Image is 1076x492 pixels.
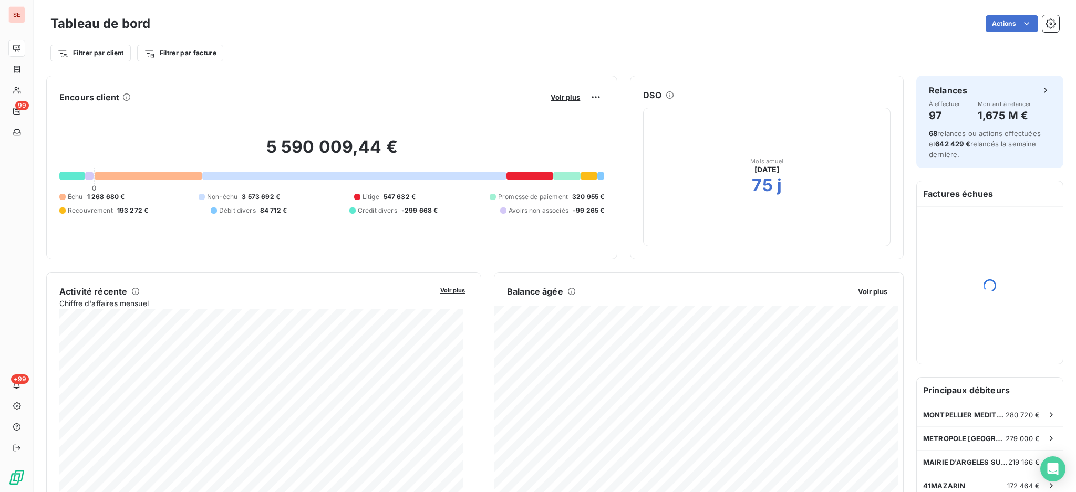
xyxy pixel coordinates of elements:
[777,175,782,196] h2: j
[87,192,125,202] span: 1 268 680 €
[68,192,83,202] span: Échu
[978,107,1031,124] h4: 1,675 M €
[573,206,604,215] span: -99 265 €
[917,378,1063,403] h6: Principaux débiteurs
[929,101,960,107] span: À effectuer
[8,469,25,486] img: Logo LeanPay
[137,45,223,61] button: Filtrer par facture
[59,91,119,103] h6: Encours client
[929,129,937,138] span: 68
[219,206,256,215] span: Débit divers
[92,184,96,192] span: 0
[855,287,891,296] button: Voir plus
[1007,481,1040,490] span: 172 464 €
[923,434,1006,443] span: METROPOLE [GEOGRAPHIC_DATA]
[1008,458,1040,466] span: 219 166 €
[750,158,783,164] span: Mois actuel
[1040,456,1065,481] div: Open Intercom Messenger
[50,45,131,61] button: Filtrer par client
[929,107,960,124] h4: 97
[207,192,237,202] span: Non-échu
[643,89,661,101] h6: DSO
[929,129,1041,159] span: relances ou actions effectuées et relancés la semaine dernière.
[752,175,772,196] h2: 75
[50,14,150,33] h3: Tableau de bord
[8,6,25,23] div: SE
[754,164,779,175] span: [DATE]
[358,206,397,215] span: Crédit divers
[986,15,1038,32] button: Actions
[1006,434,1040,443] span: 279 000 €
[498,192,568,202] span: Promesse de paiement
[551,93,580,101] span: Voir plus
[117,206,148,215] span: 193 272 €
[507,285,563,298] h6: Balance âgée
[59,298,433,309] span: Chiffre d'affaires mensuel
[401,206,438,215] span: -299 668 €
[11,374,29,384] span: +99
[923,458,1008,466] span: MAIRIE D'ARGELES SUR MER
[547,92,583,102] button: Voir plus
[978,101,1031,107] span: Montant à relancer
[68,206,113,215] span: Recouvrement
[384,192,416,202] span: 547 632 €
[929,84,967,97] h6: Relances
[509,206,568,215] span: Avoirs non associés
[1006,411,1040,419] span: 280 720 €
[59,137,604,168] h2: 5 590 009,44 €
[242,192,280,202] span: 3 573 692 €
[437,285,468,295] button: Voir plus
[59,285,127,298] h6: Activité récente
[923,411,1006,419] span: MONTPELLIER MEDITERRANEE METROPOLE
[363,192,379,202] span: Litige
[858,287,887,296] span: Voir plus
[917,181,1063,206] h6: Factures échues
[15,101,29,110] span: 99
[935,140,970,148] span: 642 429 €
[440,287,465,294] span: Voir plus
[260,206,287,215] span: 84 712 €
[572,192,604,202] span: 320 955 €
[923,481,965,490] span: 41MAZARIN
